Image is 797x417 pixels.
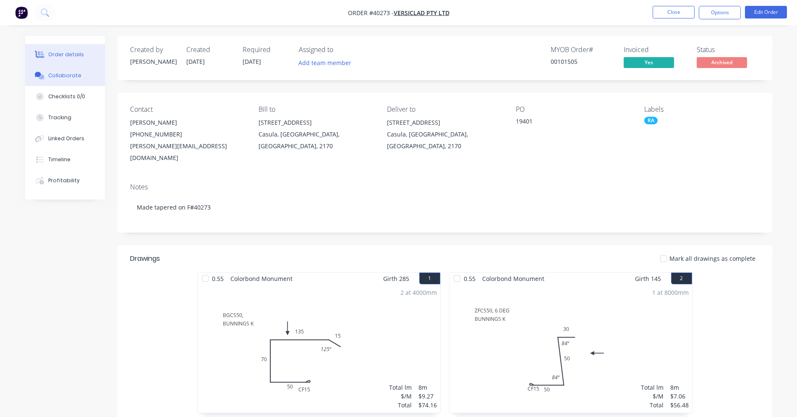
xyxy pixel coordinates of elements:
div: [STREET_ADDRESS] [387,117,502,129]
div: [PERSON_NAME][PHONE_NUMBER][PERSON_NAME][EMAIL_ADDRESS][DOMAIN_NAME] [130,117,245,164]
div: Total [641,401,664,409]
span: [DATE] [243,58,261,66]
div: Created [186,46,233,54]
div: Timeline [48,156,71,163]
div: Labels [644,105,759,113]
div: ZFCS50, 6 DEGBUNNINGS KCF1550503084º84º1 at 8000mmTotal lm$/MTotal8m$7.06$56.48 [449,285,692,413]
div: Invoiced [624,46,687,54]
span: Archived [697,57,747,68]
img: Factory [15,6,28,19]
span: Colorbond Monument [227,273,296,285]
button: 2 [671,273,692,284]
button: Close [653,6,695,18]
div: Casula, [GEOGRAPHIC_DATA], [GEOGRAPHIC_DATA], 2170 [387,129,502,152]
a: VERSICLAD PTY LTD [394,9,449,17]
div: 8m [418,383,437,392]
div: Linked Orders [48,135,84,142]
div: Drawings [130,254,160,264]
div: PO [516,105,631,113]
div: [PERSON_NAME] [130,117,245,129]
div: [STREET_ADDRESS]Casula, [GEOGRAPHIC_DATA], [GEOGRAPHIC_DATA], 2170 [387,117,502,152]
div: $74.16 [418,401,437,409]
div: Notes [130,183,760,191]
div: Checklists 0/0 [48,93,85,100]
div: 1 at 8000mm [652,288,689,297]
div: Deliver to [387,105,502,113]
div: Bill to [259,105,374,113]
div: 2 at 4000mm [400,288,437,297]
button: Edit Order [745,6,787,18]
div: [PERSON_NAME][EMAIL_ADDRESS][DOMAIN_NAME] [130,140,245,164]
div: Required [243,46,289,54]
div: [PERSON_NAME] [130,57,176,66]
span: Colorbond Monument [479,273,548,285]
div: [STREET_ADDRESS]Casula, [GEOGRAPHIC_DATA], [GEOGRAPHIC_DATA], 2170 [259,117,374,152]
button: Add team member [294,57,355,68]
span: [DATE] [186,58,205,66]
div: BGCS50,BUNNINGS KCF15507013515125º2 at 4000mmTotal lm$/MTotal8m$9.27$74.16 [198,285,440,413]
span: 0.55 [209,273,227,285]
div: MYOB Order # [551,46,614,54]
div: Profitability [48,177,80,184]
span: 0.55 [460,273,479,285]
button: Timeline [25,149,105,170]
span: Girth 145 [635,273,661,285]
button: Checklists 0/0 [25,86,105,107]
div: $9.27 [418,392,437,401]
div: $/M [389,392,412,401]
div: Total lm [641,383,664,392]
div: $7.06 [670,392,689,401]
button: Add team member [299,57,356,68]
div: Status [697,46,760,54]
div: $56.48 [670,401,689,409]
div: $/M [641,392,664,401]
div: 8m [670,383,689,392]
div: Contact [130,105,245,113]
span: Yes [624,57,674,68]
div: Total lm [389,383,412,392]
div: [STREET_ADDRESS] [259,117,374,129]
div: [PHONE_NUMBER] [130,129,245,140]
div: Casula, [GEOGRAPHIC_DATA], [GEOGRAPHIC_DATA], 2170 [259,129,374,152]
button: Linked Orders [25,128,105,149]
span: Mark all drawings as complete [669,254,755,263]
div: 19401 [516,117,621,129]
div: RA [644,117,658,124]
div: Collaborate [48,72,81,79]
button: Order details [25,44,105,65]
div: Order details [48,51,84,58]
div: Tracking [48,114,71,121]
button: Options [699,6,741,19]
div: Total [389,401,412,409]
div: 00101505 [551,57,614,66]
button: Collaborate [25,65,105,86]
div: Created by [130,46,176,54]
button: Profitability [25,170,105,191]
span: Order #40273 - [348,9,394,17]
span: Girth 285 [383,273,409,285]
div: Made tapered on F#40273 [130,194,760,220]
button: 1 [419,273,440,284]
div: Assigned to [299,46,383,54]
button: Tracking [25,107,105,128]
